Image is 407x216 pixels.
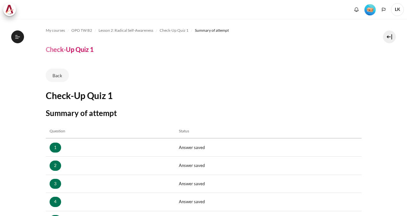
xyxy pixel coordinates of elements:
a: 3 [50,179,61,189]
a: My courses [46,27,65,34]
h4: Check-Up Quiz 1 [46,45,94,54]
h3: Summary of attempt [46,108,362,118]
a: OPO TW B2 [71,27,92,34]
span: Check-Up Quiz 1 [160,28,188,33]
td: Answer saved [175,157,361,175]
td: Answer saved [175,138,361,157]
div: Show notification window with no new notifications [352,5,361,14]
a: Lesson 2: Radical Self-Awareness [99,27,153,34]
a: 4 [50,197,61,207]
th: Question [46,124,175,138]
th: Status [175,124,361,138]
img: Level #1 [364,4,376,15]
span: My courses [46,28,65,33]
span: Lesson 2: Radical Self-Awareness [99,28,153,33]
a: User menu [391,3,404,16]
a: 1 [50,143,61,153]
span: LK [391,3,404,16]
a: Level #1 [362,4,378,15]
a: Check-Up Quiz 1 [160,27,188,34]
a: 2 [50,161,61,171]
img: Architeck [5,5,14,14]
nav: Navigation bar [46,25,362,36]
a: Architeck Architeck [3,3,19,16]
td: Answer saved [175,175,361,193]
span: Summary of attempt [195,28,229,33]
button: Languages [379,5,388,14]
span: OPO TW B2 [71,28,92,33]
a: Back [46,69,69,82]
h2: Check-Up Quiz 1 [46,90,362,101]
td: Answer saved [175,193,361,211]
